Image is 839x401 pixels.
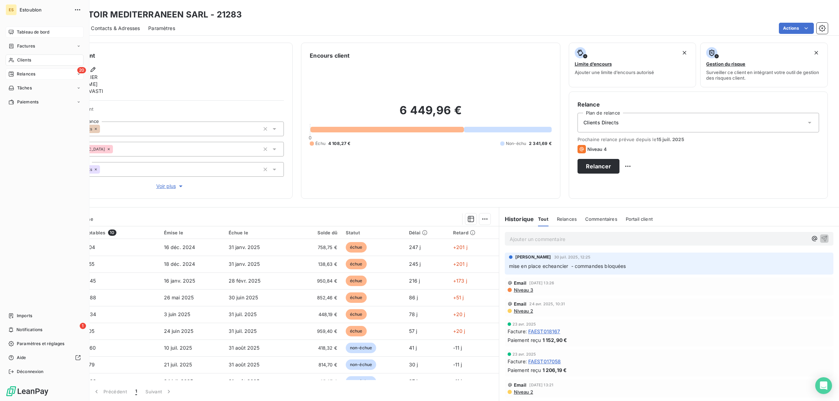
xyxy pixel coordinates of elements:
h6: Encours client [310,51,350,60]
h6: Informations client [42,51,284,60]
button: Gestion du risqueSurveiller ce client en intégrant votre outil de gestion des risques client. [700,43,828,87]
span: 27 j [409,378,418,384]
span: 138,63 € [294,261,337,268]
span: 35,87 € [294,378,337,385]
span: Facture : [508,358,527,365]
span: 57 j [409,328,417,334]
a: Paiements [6,96,84,108]
span: 30 j [409,362,418,367]
button: Actions [779,23,814,34]
span: Paiement reçu [508,366,541,374]
button: Limite d’encoursAjouter une limite d’encours autorisé [569,43,696,87]
button: Précédent [89,384,131,399]
span: Propriétés Client [56,106,284,116]
div: Statut [346,230,401,235]
span: Tout [538,216,548,222]
span: Facture : [508,328,527,335]
span: Voir plus [156,183,184,190]
span: Factures [17,43,35,49]
span: Échu [315,140,325,147]
span: 1 [135,388,137,395]
span: 31 août 2025 [229,378,260,384]
span: 31 août 2025 [229,362,260,367]
span: 16 janv. 2025 [164,278,195,284]
span: Email [514,280,527,286]
span: 31 janv. 2025 [229,261,260,267]
span: Paiements [17,99,38,105]
span: Imports [17,313,32,319]
span: 31 juil. 2025 [229,311,257,317]
span: +201 j [453,244,467,250]
span: 245 j [409,261,421,267]
span: 418,32 € [294,344,337,351]
span: [DATE] 13:21 [529,383,553,387]
span: 1 206,19 € [543,366,567,374]
span: Email [514,301,527,307]
span: [DATE] 13:26 [529,281,554,285]
div: Émise le [164,230,220,235]
span: +201 j [453,261,467,267]
span: +20 j [453,328,465,334]
a: Factures [6,41,84,52]
span: Prochaine relance prévue depuis le [578,137,819,142]
span: non-échue [346,343,376,353]
span: 758,75 € [294,244,337,251]
div: Solde dû [294,230,337,235]
span: 0 [309,135,311,140]
span: 4 108,27 € [328,140,351,147]
span: Paiement reçu [508,336,541,344]
div: ES [6,4,17,15]
span: Non-échu [506,140,526,147]
span: 26 mai 2025 [164,294,194,300]
div: Open Intercom Messenger [815,377,832,394]
button: Voir plus [56,182,284,190]
span: échue [346,309,367,320]
span: Clients [17,57,31,63]
span: Notifications [16,327,42,333]
span: 24 juil. 2025 [164,378,193,384]
span: Commentaires [585,216,617,222]
h6: Relance [578,100,819,109]
span: 86 j [409,294,418,300]
span: 15 juil. 2025 [657,137,684,142]
span: Portail client [626,216,653,222]
span: échue [346,242,367,253]
span: Limite d’encours [575,61,612,67]
a: Paramètres et réglages [6,338,84,349]
span: Paramètres [148,25,175,32]
span: +20 j [453,311,465,317]
span: Relances [17,71,35,77]
a: Tâches [6,82,84,94]
button: Suivant [141,384,177,399]
span: 31 août 2025 [229,345,260,351]
span: 23 avr. 2025 [512,352,536,356]
input: Ajouter une valeur [113,146,119,152]
span: non-échue [346,376,376,387]
span: échue [346,326,367,336]
span: Tâches [17,85,32,91]
span: FAEST017058 [528,358,561,365]
span: 28 févr. 2025 [229,278,261,284]
a: 20Relances [6,68,84,80]
span: Surveiller ce client en intégrant votre outil de gestion des risques client. [706,70,822,81]
span: Contacts & Adresses [91,25,140,32]
span: 10 [108,229,116,236]
button: 1 [131,384,141,399]
span: Niveau 3 [513,287,533,293]
span: mise en place echeancier - commandes bloquées [509,263,626,269]
div: Retard [453,230,495,235]
h6: Historique [499,215,534,223]
span: 448,19 € [294,311,337,318]
span: 2 341,69 € [529,140,552,147]
span: 30 juin 2025 [229,294,258,300]
span: 23 avr. 2025 [512,322,536,326]
span: 3 juin 2025 [164,311,191,317]
a: Aide [6,352,84,363]
span: 20 [77,67,86,73]
span: [PERSON_NAME] [515,254,551,260]
input: Ajouter une valeur [100,166,106,173]
span: Estoublon [20,7,70,13]
span: échue [346,292,367,303]
div: Échue le [229,230,286,235]
span: Gestion du risque [706,61,745,67]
